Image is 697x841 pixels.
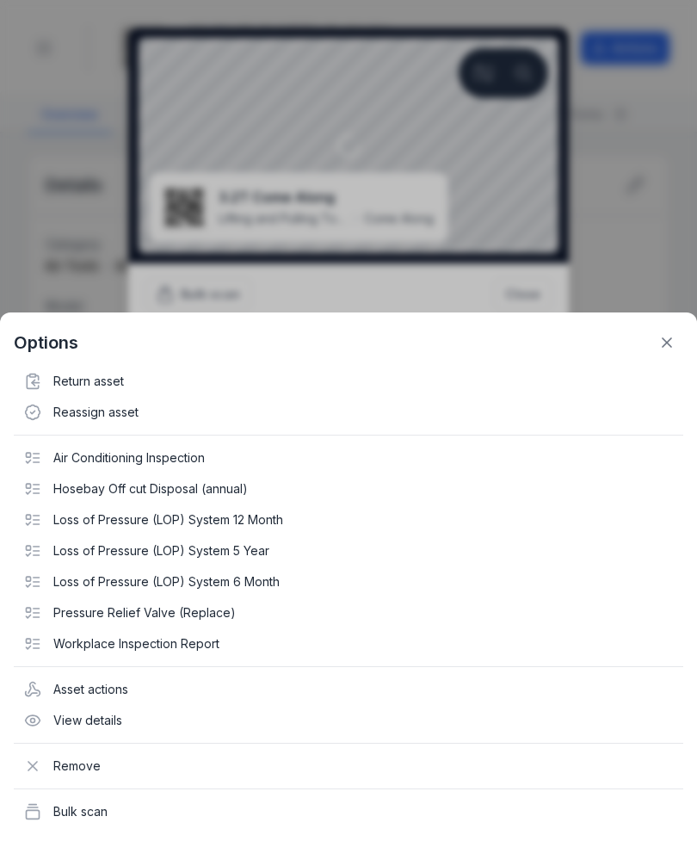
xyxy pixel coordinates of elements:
[14,397,683,428] div: Reassign asset
[14,705,683,736] div: View details
[14,674,683,705] div: Asset actions
[14,751,683,782] div: Remove
[14,597,683,628] div: Pressure Relief Valve (Replace)
[14,796,683,827] div: Bulk scan
[14,504,683,535] div: Loss of Pressure (LOP) System 12 Month
[14,473,683,504] div: Hosebay Off cut Disposal (annual)
[14,442,683,473] div: Air Conditioning Inspection
[14,628,683,659] div: Workplace Inspection Report
[14,366,683,397] div: Return asset
[14,535,683,566] div: Loss of Pressure (LOP) System 5 Year
[14,566,683,597] div: Loss of Pressure (LOP) System 6 Month
[14,331,78,355] strong: Options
